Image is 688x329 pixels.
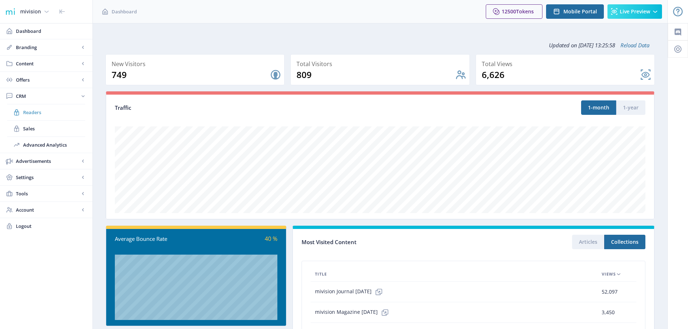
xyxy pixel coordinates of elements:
span: Account [16,206,79,213]
span: Readers [23,109,85,116]
div: New Visitors [112,59,281,69]
div: Traffic [115,104,380,112]
span: 40 % [265,235,277,243]
button: Live Preview [607,4,662,19]
a: Reload Data [615,42,649,49]
span: Dashboard [112,8,137,15]
span: Live Preview [620,9,650,14]
span: Sales [23,125,85,132]
span: Tools [16,190,79,197]
a: Advanced Analytics [7,137,85,153]
div: 6,626 [482,69,640,81]
button: 1-month [581,100,616,115]
button: 12500Tokens [486,4,542,19]
div: Total Views [482,59,652,69]
span: Branding [16,44,79,51]
span: Advertisements [16,157,79,165]
span: Settings [16,174,79,181]
div: Most Visited Content [302,237,473,248]
button: 1-year [616,100,645,115]
button: Mobile Portal [546,4,604,19]
div: Total Visitors [297,59,466,69]
div: 749 [112,69,270,81]
span: Logout [16,222,87,230]
span: 52,097 [602,287,618,296]
div: mivision [20,4,41,20]
a: Readers [7,104,85,120]
a: Sales [7,121,85,137]
span: Content [16,60,79,67]
span: 3,450 [602,308,615,317]
span: Mobile Portal [563,9,597,14]
div: Average Bounce Rate [115,235,196,243]
div: Updated on [DATE] 13:25:58 [105,36,655,54]
span: Tokens [516,8,534,15]
span: Advanced Analytics [23,141,85,148]
span: Offers [16,76,79,83]
span: Title [315,270,327,278]
span: Views [602,270,616,278]
div: 809 [297,69,455,81]
span: Dashboard [16,27,87,35]
span: mivision Journal [DATE] [315,285,386,299]
span: CRM [16,92,79,100]
button: Articles [572,235,604,249]
button: Collections [604,235,645,249]
span: mivision Magazine [DATE] [315,305,392,320]
img: 1f20cf2a-1a19-485c-ac21-848c7d04f45b.png [4,6,16,17]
